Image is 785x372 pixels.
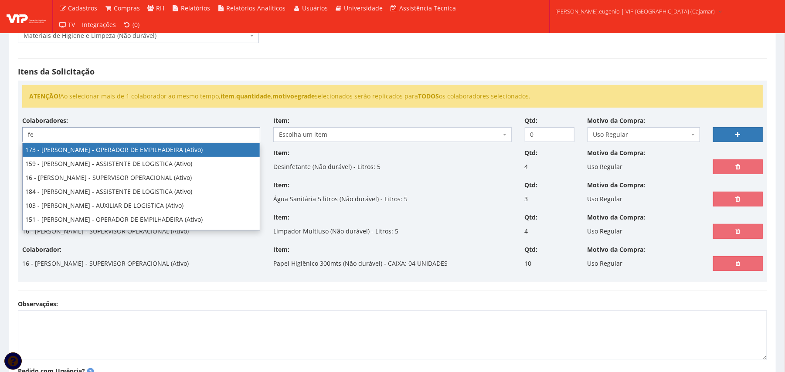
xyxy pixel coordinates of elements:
label: Motivo da Compra: [588,116,646,125]
span: Compras [114,4,140,12]
span: Universidade [344,4,383,12]
strong: grade [298,92,315,100]
label: Observações: [18,300,58,308]
span: Relatórios [181,4,210,12]
p: 3 [525,192,528,206]
strong: ATENÇÃO! [29,92,60,100]
p: 10 [525,256,532,271]
p: Água Sanitária 5 litros (Não durável) - Litros: 5 [273,192,408,206]
p: Uso Regular [588,224,623,239]
label: Item: [273,213,289,222]
li: 173 - [PERSON_NAME] - OPERADOR DE EMPILHADEIRA (Ativo) [23,143,260,157]
label: Motivo da Compra: [588,213,646,222]
strong: Itens da Solicitação [18,66,95,77]
li: Ao selecionar mais de 1 colaborador ao mesmo tempo, , , e selecionados serão replicados para os c... [29,92,756,101]
label: Item: [273,181,289,189]
a: TV [55,17,79,33]
span: Assistência Técnica [399,4,456,12]
p: Uso Regular [588,159,623,174]
label: Qtd: [525,245,538,254]
span: Usuários [302,4,328,12]
img: logo [7,10,46,23]
li: 184 - [PERSON_NAME] - ASSISTENTE DE LOGISTICA (Ativo) [23,185,260,199]
label: Colaborador: [22,245,61,254]
span: Uso Regular [588,127,700,142]
strong: motivo [272,92,294,100]
span: Relatórios Analíticos [227,4,286,12]
a: Integrações [79,17,120,33]
strong: TODOS [418,92,439,100]
p: Uso Regular [588,192,623,206]
li: 159 - [PERSON_NAME] - ASSISTENTE DE LOGISTICA (Ativo) [23,157,260,171]
p: 16 - [PERSON_NAME] - SUPERVISOR OPERACIONAL (Ativo) [22,224,189,239]
p: 16 - [PERSON_NAME] - SUPERVISOR OPERACIONAL (Ativo) [22,256,189,271]
label: Qtd: [525,116,538,125]
p: 4 [525,159,528,174]
label: Motivo da Compra: [588,181,646,189]
strong: item [221,92,234,100]
span: Escolha um item [273,127,511,142]
span: Uso Regular [593,130,689,139]
p: Desinfetante (Não durável) - Litros: 5 [273,159,381,174]
label: Colaboradores: [22,116,68,125]
strong: quantidade [236,92,271,100]
li: 16 - [PERSON_NAME] - SUPERVISOR OPERACIONAL (Ativo) [23,171,260,185]
span: Materiais de Higiene e Limpeza (Não durável) [24,31,248,40]
span: [PERSON_NAME].eugenio | VIP [GEOGRAPHIC_DATA] (Cajamar) [555,7,715,16]
label: Motivo da Compra: [588,245,646,254]
label: Motivo da Compra: [588,149,646,157]
label: Item: [273,116,289,125]
p: Papel Higiênico 300mts (Não durável) - CAIXA: 04 UNIDADES [273,256,448,271]
span: Escolha um item [279,130,500,139]
a: (0) [120,17,143,33]
label: Qtd: [525,149,538,157]
span: RH [156,4,165,12]
p: Uso Regular [588,256,623,271]
input: Selecione pelo menos 1 colaborador [23,128,260,142]
label: Item: [273,149,289,157]
li: 151 - [PERSON_NAME] - OPERADOR DE EMPILHADEIRA (Ativo) [23,213,260,227]
p: Limpador Multiuso (Não durável) - Litros: 5 [273,224,398,239]
span: TV [68,20,75,29]
label: Qtd: [525,181,538,189]
p: 4 [525,224,528,239]
span: Materiais de Higiene e Limpeza (Não durável) [18,28,259,43]
label: Item: [273,245,289,254]
span: (0) [133,20,139,29]
span: Integrações [82,20,116,29]
span: Cadastros [68,4,98,12]
li: 161 - [PERSON_NAME] - OPERADOR DE EMPILHADEIRA (Ativo) [23,227,260,240]
label: Qtd: [525,213,538,222]
li: 103 - [PERSON_NAME] - AUXILIAR DE LOGISTICA (Ativo) [23,199,260,213]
